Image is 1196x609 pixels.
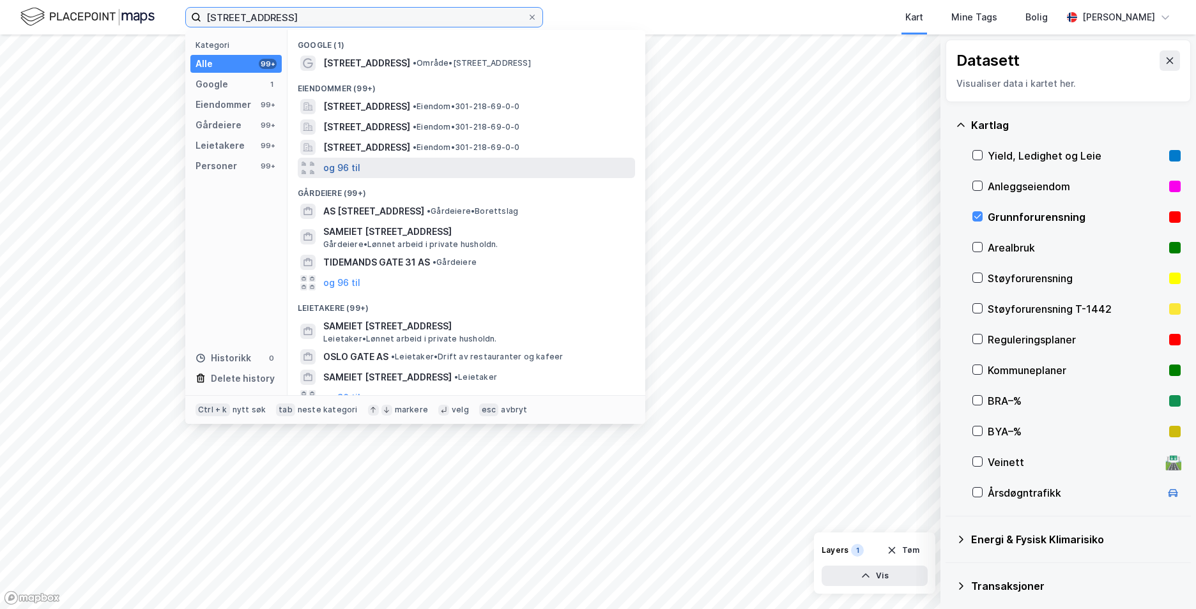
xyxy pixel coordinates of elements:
div: Støyforurensning [988,271,1164,286]
div: avbryt [501,405,527,415]
span: Eiendom • 301-218-69-0-0 [413,142,520,153]
span: SAMEIET [STREET_ADDRESS] [323,370,452,385]
div: Yield, Ledighet og Leie [988,148,1164,163]
div: Alle [195,56,213,71]
span: • [413,101,417,111]
div: Google [195,77,228,92]
button: Tøm [878,540,928,560]
button: Vis [822,566,928,586]
div: 99+ [259,161,277,171]
div: esc [479,403,499,416]
div: Anleggseiendom [988,179,1164,194]
span: • [391,352,395,361]
div: Veinett [988,455,1160,470]
span: Leietaker [454,372,497,382]
span: Leietaker • Lønnet arbeid i private husholdn. [323,334,497,344]
div: Leietakere [195,138,245,153]
div: 99+ [259,140,277,151]
div: Ctrl + k [195,403,230,416]
div: Historikk [195,350,251,366]
span: Eiendom • 301-218-69-0-0 [413,101,520,112]
div: Delete history [211,371,275,386]
span: AS [STREET_ADDRESS] [323,204,424,219]
div: 99+ [259,59,277,69]
span: Gårdeiere • Borettslag [427,206,518,216]
span: TIDEMANDS GATE 31 AS [323,255,430,270]
div: 0 [266,353,277,363]
iframe: Chat Widget [1132,548,1196,609]
div: Mine Tags [951,10,997,25]
span: Område • [STREET_ADDRESS] [413,58,531,68]
div: Eiendommer [195,97,251,112]
div: Leietakere (99+) [287,293,645,316]
span: • [433,257,436,267]
div: Arealbruk [988,240,1164,255]
div: neste kategori [298,405,358,415]
span: Gårdeiere [433,257,477,267]
div: Bolig [1025,10,1048,25]
span: • [413,142,417,152]
div: [PERSON_NAME] [1082,10,1155,25]
div: 99+ [259,120,277,130]
div: Gårdeiere (99+) [287,178,645,201]
div: markere [395,405,428,415]
div: Kategori [195,40,282,50]
div: Gårdeiere [195,117,241,133]
span: SAMEIET [STREET_ADDRESS] [323,224,630,239]
div: Layers [822,545,848,555]
div: Energi & Fysisk Klimarisiko [971,532,1181,547]
span: [STREET_ADDRESS] [323,56,410,71]
img: logo.f888ab2527a4732fd821a326f86c7f29.svg [20,6,155,28]
span: [STREET_ADDRESS] [323,99,410,114]
span: [STREET_ADDRESS] [323,140,410,155]
div: Kart [905,10,923,25]
div: Støyforurensning T-1442 [988,301,1164,317]
div: Google (1) [287,30,645,53]
span: [STREET_ADDRESS] [323,119,410,135]
div: Transaksjoner [971,578,1181,594]
div: Årsdøgntrafikk [988,485,1160,500]
div: BRA–% [988,393,1164,409]
div: 99+ [259,100,277,110]
div: Kartlag [971,117,1181,133]
div: Kommuneplaner [988,363,1164,378]
div: Personer [195,158,237,174]
span: • [413,58,417,68]
button: og 96 til [323,160,360,176]
div: Grunnforurensning [988,209,1164,225]
span: • [413,122,417,132]
input: Søk på adresse, matrikkel, gårdeiere, leietakere eller personer [201,8,527,27]
div: 1 [266,79,277,89]
div: tab [276,403,295,416]
button: og 96 til [323,390,360,405]
span: SAMEIET [STREET_ADDRESS] [323,319,630,334]
span: • [427,206,431,216]
span: Leietaker • Drift av restauranter og kafeer [391,352,563,362]
div: Datasett [956,50,1020,71]
div: velg [452,405,469,415]
div: nytt søk [233,405,266,415]
div: 1 [851,544,864,557]
div: Visualiser data i kartet her. [956,76,1180,91]
a: Mapbox homepage [4,590,60,605]
div: Reguleringsplaner [988,332,1164,347]
button: og 96 til [323,275,360,290]
div: BYA–% [988,424,1164,439]
span: Gårdeiere • Lønnet arbeid i private husholdn. [323,239,498,250]
span: OSLO GATE AS [323,349,388,365]
span: • [454,372,458,382]
span: Eiendom • 301-218-69-0-0 [413,122,520,132]
div: Eiendommer (99+) [287,73,645,96]
div: 🛣️ [1165,454,1182,470]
